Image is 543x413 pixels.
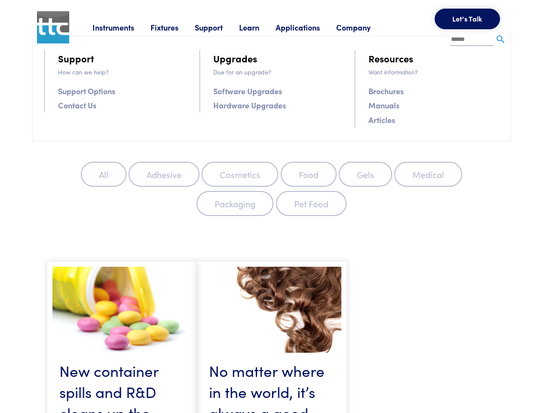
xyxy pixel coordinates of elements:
a: Brochures [368,85,404,97]
a: Contact Us [58,99,96,111]
label: Medical [394,162,462,187]
a: Support [195,22,239,33]
a: Upgrades [213,51,257,66]
p: Due for an upgrade? [213,67,344,77]
label: Cosmetics [202,162,278,187]
a: Learn [239,22,276,33]
a: Company [336,22,387,33]
p: How can we help? [58,67,189,77]
a: Manuals [368,99,399,111]
a: Support [58,51,94,66]
label: All [81,162,126,187]
a: Resources [368,51,413,66]
a: Hardware Upgrades [213,99,286,111]
a: Applications [276,22,336,33]
img: nospillscontainer.jpg [52,267,192,353]
a: Software Upgrades [213,85,282,97]
label: Pet Food [276,191,347,216]
label: Food [281,162,337,187]
label: Adhesive [129,162,199,187]
label: Packaging [196,191,273,216]
a: Articles [368,114,395,126]
a: Instruments [92,22,150,33]
button: Let's Talk [435,9,500,29]
a: Support Options [58,85,115,97]
p: Want information? [368,67,499,77]
img: ttc_logo_1x1_v1.0.png [37,11,69,43]
img: haircare.jpg [202,267,341,353]
a: Fixtures [150,22,195,33]
label: Gels [339,162,392,187]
